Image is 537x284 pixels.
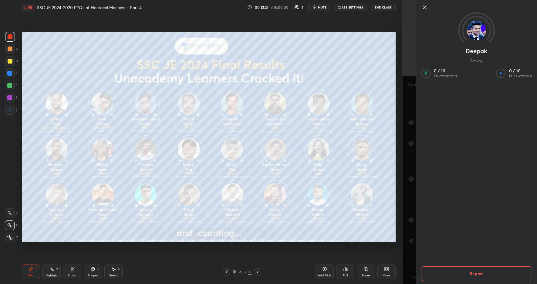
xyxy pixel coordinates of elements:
[362,274,370,277] div: Zoom
[5,44,18,54] div: 2
[509,74,532,78] p: Mins watched
[5,81,18,90] div: 5
[22,4,35,11] div: LIVE
[318,5,326,9] span: mute
[467,58,485,63] span: Activity
[109,274,118,277] div: Select
[88,274,98,277] div: Shapes
[46,274,58,277] div: Highlight
[318,274,331,277] div: Add Slide
[238,270,244,274] div: 6
[37,5,142,10] h4: SSC JE 2024-2020 PYQs of Electrical Machine - Part 4
[97,267,99,270] div: L
[421,266,532,281] button: Report
[509,68,532,74] p: 0 / 10
[5,220,18,230] div: X
[5,208,18,218] div: C
[5,93,18,102] div: 6
[467,21,486,40] img: c1879241332748728a5b3c27cd6f3f9f.46787624_3
[248,269,252,275] div: 6
[334,4,367,11] button: CLASS SETTINGS
[35,267,37,270] div: P
[245,270,247,274] div: /
[28,274,34,277] div: Pen
[371,4,396,11] button: End Class
[5,32,17,42] div: 1
[302,6,303,9] div: 5
[465,49,487,54] p: Deepak
[5,105,18,115] div: 7
[68,274,77,277] div: Eraser
[434,74,457,78] p: Qs attempted
[308,4,330,11] button: mute
[5,233,18,242] div: Z
[434,68,457,74] p: 0 / 10
[5,68,18,78] div: 4
[383,274,390,277] div: More
[5,56,18,66] div: 3
[343,274,348,277] div: Poll
[118,267,120,270] div: S
[56,267,58,270] div: H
